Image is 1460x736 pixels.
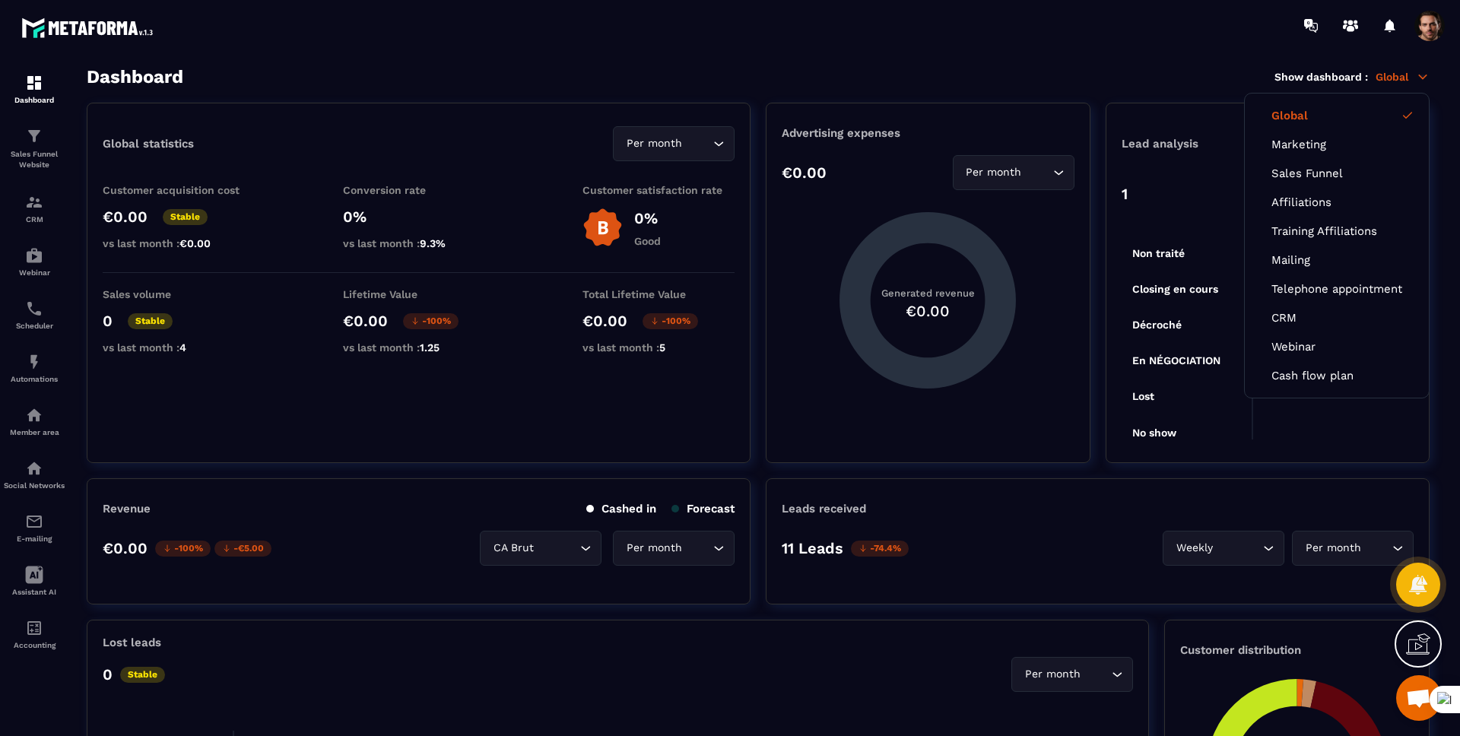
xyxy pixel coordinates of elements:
a: Mailing [1271,253,1402,267]
p: Customer distribution [1180,643,1414,657]
p: 0 [103,665,113,684]
p: €0.00 [103,539,148,557]
img: b-badge-o.b3b20ee6.svg [582,208,623,248]
p: -€5.00 [214,541,271,557]
span: 5 [659,341,665,354]
p: Good [634,235,661,247]
a: formationformationCRM [4,182,65,235]
p: Sales Funnel Website [4,149,65,170]
p: Global [1376,70,1430,84]
tspan: No show [1132,427,1177,439]
img: automations [25,353,43,371]
p: Social Networks [4,481,65,490]
img: formation [25,127,43,145]
div: Search for option [1011,657,1133,692]
input: Search for option [1364,540,1389,557]
div: Search for option [953,155,1074,190]
img: accountant [25,619,43,637]
a: Sales Funnel [1271,167,1402,180]
span: Per month [623,135,685,152]
p: -74.4% [851,541,909,557]
tspan: En NÉGOCIATION [1132,354,1220,366]
img: formation [25,74,43,92]
p: Forecast [671,502,735,516]
p: 0% [634,209,661,227]
tspan: Décroché [1132,319,1182,331]
p: €0.00 [343,312,388,330]
h3: Dashboard [87,66,183,87]
p: Webinar [4,268,65,277]
p: Lifetime Value [343,288,495,300]
p: Member area [4,428,65,436]
a: social-networksocial-networkSocial Networks [4,448,65,501]
p: -100% [155,541,211,557]
input: Search for option [685,540,709,557]
p: Cashed in [586,502,656,516]
a: automationsautomationsWebinar [4,235,65,288]
img: automations [25,246,43,265]
p: 0 [103,312,113,330]
p: Revenue [103,502,151,516]
a: Marketing [1271,138,1402,151]
a: CRM [1271,311,1402,325]
img: email [25,512,43,531]
input: Search for option [1216,540,1259,557]
p: E-mailing [4,535,65,543]
p: 1 [1122,185,1128,203]
p: CRM [4,215,65,224]
p: Conversion rate [343,184,495,196]
img: logo [21,14,158,42]
a: Global [1271,109,1402,122]
p: €0.00 [782,163,827,182]
div: Search for option [1163,531,1284,566]
p: vs last month : [103,341,255,354]
p: -100% [643,313,698,329]
img: scheduler [25,300,43,318]
span: 4 [179,341,186,354]
p: Stable [128,313,173,329]
span: Weekly [1173,540,1216,557]
div: Search for option [480,531,601,566]
p: Lost leads [103,636,161,649]
a: Telephone appointment [1271,282,1402,296]
div: Search for option [613,126,735,161]
tspan: Lost [1132,390,1154,402]
p: Advertising expenses [782,126,1074,140]
p: vs last month : [343,341,495,354]
p: Show dashboard : [1274,71,1368,83]
a: Webinar [1271,340,1402,354]
a: automationsautomationsMember area [4,395,65,448]
p: Stable [120,667,165,683]
span: CA Brut [490,540,537,557]
span: €0.00 [179,237,211,249]
span: Per month [623,540,685,557]
p: vs last month : [343,237,495,249]
p: €0.00 [582,312,627,330]
a: Affiliations [1271,195,1402,209]
p: €0.00 [103,208,148,226]
p: Scheduler [4,322,65,330]
a: Assistant AI [4,554,65,608]
input: Search for option [1084,666,1108,683]
a: Cash flow plan [1271,369,1402,382]
input: Search for option [537,540,576,557]
tspan: Closing en cours [1132,283,1218,296]
span: Per month [963,164,1025,181]
input: Search for option [1025,164,1049,181]
p: Automations [4,375,65,383]
p: 11 Leads [782,539,843,557]
span: Per month [1302,540,1364,557]
p: Dashboard [4,96,65,104]
a: automationsautomationsAutomations [4,341,65,395]
a: formationformationDashboard [4,62,65,116]
p: vs last month : [103,237,255,249]
a: accountantaccountantAccounting [4,608,65,661]
span: Per month [1021,666,1084,683]
tspan: Non traité [1132,247,1185,259]
p: Assistant AI [4,588,65,596]
div: Search for option [613,531,735,566]
a: formationformationSales Funnel Website [4,116,65,182]
img: formation [25,193,43,211]
p: Accounting [4,641,65,649]
p: Lead analysis [1122,137,1268,151]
